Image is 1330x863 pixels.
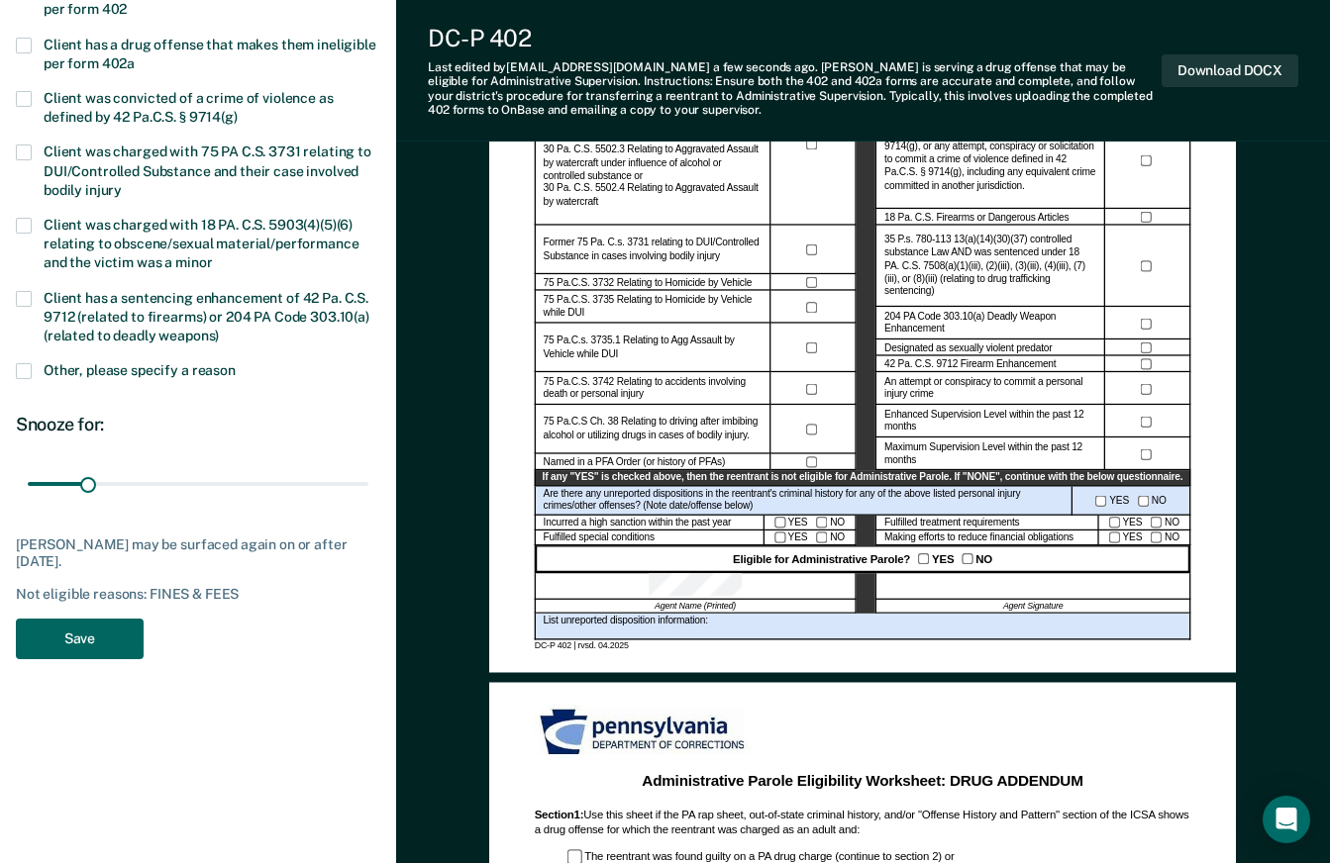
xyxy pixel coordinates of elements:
div: If any "YES" is checked above, then the reentrant is not eligible for Administrative Parole. If "... [535,471,1191,487]
label: Designated as sexually violent predator [884,341,1052,354]
div: Are there any unreported dispositions in the reentrant's criminal history for any of the above li... [535,487,1073,516]
button: Save [16,619,144,659]
label: 75 Pa.C.S Ch. 38 Relating to driving after imbibing alcohol or utilizing drugs in cases of bodily... [544,417,763,442]
span: Client has a drug offense that makes them ineligible per form 402a [44,37,376,71]
div: YES NO [765,530,857,546]
div: DC-P 402 [428,24,1162,52]
label: 204 PA Code 303.10(a) Deadly Weapon Enhancement [884,311,1096,336]
label: 35 P.s. 780-113 13(a)(14)(30)(37) controlled substance Law AND was sentenced under 18 PA. C.S. 75... [884,235,1096,300]
label: Enhanced Supervision Level within the past 12 months [884,409,1096,434]
label: 18 Pa. C.S. Firearms or Dangerous Articles [884,211,1069,224]
div: List unreported disposition information: [535,614,1191,640]
label: 30 Pa. C.S. 5502.1 Relating to Homicide by watercraft under influence of alcohol or controlled su... [544,79,763,210]
div: Agent Signature [876,600,1191,614]
span: Client was charged with 18 PA. C.S. 5903(4)(5)(6) relating to obscene/sexual material/performance... [44,217,358,270]
button: Download DOCX [1162,54,1298,87]
div: Snooze for: [16,414,380,435]
label: 75 Pa.C.S. 3742 Relating to accidents involving death or personal injury [544,376,763,402]
label: An attempt or conspiracy to commit a personal injury crime [884,376,1096,402]
div: Incurred a high sanction within the past year [535,516,765,531]
div: Fulfilled treatment requirements [876,516,1099,531]
label: 75 Pa.C.S. 3735 Relating to Homicide by Vehicle while DUI [544,295,763,321]
div: Last edited by [EMAIL_ADDRESS][DOMAIN_NAME] . [PERSON_NAME] is serving a drug offense that may be... [428,60,1162,118]
span: Client was charged with 75 PA C.S. 3731 relating to DUI/Controlled Substance and their case invol... [44,144,371,197]
div: Administrative Parole Eligibility Worksheet: DRUG ADDENDUM [546,772,1180,792]
label: 42 Pa. C.S. 9712 Firearm Enhancement [884,358,1056,371]
label: 75 Pa.C.S. 3732 Relating to Homicide by Vehicle [544,276,753,289]
div: [PERSON_NAME] may be surfaced again on or after [DATE]. [16,536,380,570]
div: Fulfilled special conditions [535,530,765,546]
div: Making efforts to reduce financial obligations [876,530,1099,546]
div: YES NO [1073,487,1190,516]
span: Client was convicted of a crime of violence as defined by 42 Pa.C.S. § 9714(g) [44,90,334,125]
span: a few seconds ago [713,60,815,74]
label: Named in a PFA Order (or history of PFAs) [544,456,726,469]
div: YES NO [1099,530,1191,546]
label: Any crime of violence defined in 42 Pa.C.S. § 9714(g), or any attempt, conspiracy or solicitation... [884,128,1096,193]
span: Other, please specify a reason [44,362,236,378]
div: YES NO [1099,516,1191,531]
b: Section 1 : [535,809,584,821]
img: PDOC Logo [535,706,755,761]
div: Open Intercom Messenger [1263,796,1310,843]
div: Use this sheet if the PA rap sheet, out-of-state criminal history, and/or "Offense History and Pa... [535,809,1191,838]
div: Eligible for Administrative Parole? YES NO [535,546,1191,573]
div: Not eligible reasons: FINES & FEES [16,586,380,603]
label: 75 Pa.C.s. 3735.1 Relating to Agg Assault by Vehicle while DUI [544,336,763,361]
label: Maximum Supervision Level within the past 12 months [884,441,1096,467]
div: Agent Name (Printed) [535,600,857,614]
div: YES NO [765,516,857,531]
span: Client has a sentencing enhancement of 42 Pa. C.S. 9712 (related to firearms) or 204 PA Code 303.... [44,290,369,343]
label: Former 75 Pa. C.s. 3731 relating to DUI/Controlled Substance in cases involving bodily injury [544,238,763,263]
div: DC-P 402 | rvsd. 04.2025 [535,640,1191,652]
